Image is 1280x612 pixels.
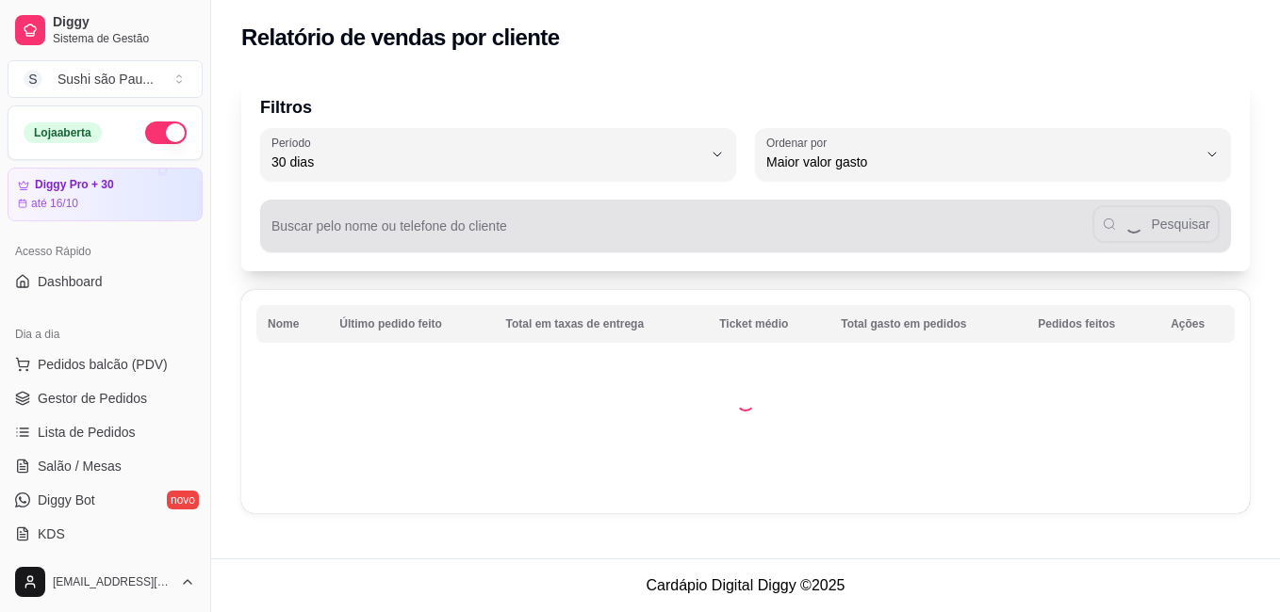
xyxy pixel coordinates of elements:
[38,272,103,291] span: Dashboard
[53,31,195,46] span: Sistema de Gestão
[8,485,203,515] a: Diggy Botnovo
[8,8,203,53] a: DiggySistema de Gestão
[766,135,833,151] label: Ordenar por
[8,236,203,266] div: Acesso Rápido
[211,558,1280,612] footer: Cardápio Digital Diggy © 2025
[38,491,95,509] span: Diggy Bot
[8,60,203,98] button: Select a team
[8,168,203,221] a: Diggy Pro + 30até 16/10
[260,94,1231,121] p: Filtros
[53,574,172,589] span: [EMAIL_ADDRESS][DOMAIN_NAME]
[38,423,136,442] span: Lista de Pedidos
[260,128,736,181] button: Período30 dias
[8,451,203,481] a: Salão / Mesas
[8,519,203,549] a: KDS
[145,121,187,144] button: Alterar Status
[38,389,147,408] span: Gestor de Pedidos
[8,266,203,297] a: Dashboard
[38,524,65,543] span: KDS
[38,355,168,374] span: Pedidos balcão (PDV)
[24,70,42,89] span: S
[8,319,203,349] div: Dia a dia
[8,349,203,379] button: Pedidos balcão (PDV)
[241,23,560,53] h2: Relatório de vendas por cliente
[24,122,102,143] div: Loja aberta
[766,153,1197,171] span: Maior valor gasto
[57,70,154,89] div: Sushi são Pau ...
[271,224,1092,243] input: Buscar pelo nome ou telefone do cliente
[8,417,203,447] a: Lista de Pedidos
[271,135,317,151] label: Período
[8,559,203,604] button: [EMAIL_ADDRESS][DOMAIN_NAME]
[31,196,78,211] article: até 16/10
[53,14,195,31] span: Diggy
[38,457,122,475] span: Salão / Mesas
[271,153,702,171] span: 30 dias
[8,383,203,413] a: Gestor de Pedidos
[736,393,755,411] div: Loading
[755,128,1231,181] button: Ordenar porMaior valor gasto
[35,178,114,192] article: Diggy Pro + 30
